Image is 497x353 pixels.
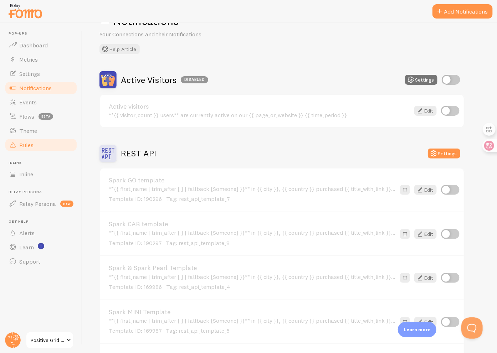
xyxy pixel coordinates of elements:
[19,70,40,77] span: Settings
[38,243,44,249] svg: <p>Watch New Feature Tutorials!</p>
[121,148,156,159] h2: REST API
[405,75,437,85] button: Settings
[19,229,35,237] span: Alerts
[99,71,117,88] img: Active Visitors
[4,226,78,240] a: Alerts
[166,195,230,202] span: Tag: rest_api_template_7
[60,201,73,207] span: new
[99,30,271,38] p: Your Connections and their Notifications
[461,317,483,339] iframe: Help Scout Beacon - Open
[9,161,78,165] span: Inline
[166,283,230,290] span: Tag: rest_api_template_4
[4,197,78,211] a: Relay Persona new
[19,258,40,265] span: Support
[109,229,396,247] div: **{{ first_name | trim_after [ ] | fallback [Someone] }}** in {{ city }}, {{ country }} purchased...
[19,56,38,63] span: Metrics
[109,186,396,203] div: **{{ first_name | trim_after [ ] | fallback [Someone] }}** in {{ city }}, {{ country }} purchased...
[428,149,460,159] button: Settings
[414,273,437,283] a: Edit
[19,84,52,92] span: Notifications
[414,229,437,239] a: Edit
[39,113,53,120] span: beta
[9,219,78,224] span: Get Help
[4,52,78,67] a: Metrics
[121,74,208,85] h2: Active Visitors
[19,127,37,134] span: Theme
[166,327,230,334] span: Tag: rest_api_template_5
[4,138,78,152] a: Rules
[4,254,78,269] a: Support
[99,145,117,162] img: REST API
[414,106,437,116] a: Edit
[4,67,78,81] a: Settings
[4,38,78,52] a: Dashboard
[26,332,74,349] a: Positive Grid JP Shopify
[4,124,78,138] a: Theme
[109,274,396,291] div: **{{ first_name | trim_after [ ] | fallback [Someone] }}** in {{ city }}, {{ country }} purchased...
[109,309,396,315] a: Spark MINI Template
[166,239,230,246] span: Tag: rest_api_template_8
[109,327,162,334] span: Template ID: 169987
[99,44,140,54] button: Help Article
[398,322,436,337] div: Learn more
[109,112,410,118] div: **{{ visitor_count }} users** are currently active on our {{ page_or_website }} {{ time_period }}
[7,2,43,20] img: fomo-relay-logo-orange.svg
[19,113,34,120] span: Flows
[109,265,396,271] a: Spark & Spark Pearl Template
[19,99,37,106] span: Events
[9,190,78,194] span: Relay Persona
[4,95,78,109] a: Events
[404,326,431,333] p: Learn more
[19,171,33,178] span: Inline
[109,283,162,290] span: Template ID: 169986
[9,31,78,36] span: Pop-ups
[19,244,34,251] span: Learn
[181,76,208,83] div: Disabled
[31,336,65,344] span: Positive Grid JP Shopify
[4,240,78,254] a: Learn
[19,200,56,207] span: Relay Persona
[4,109,78,124] a: Flows beta
[109,317,396,335] div: **{{ first_name | trim_after [ ] | fallback [Someone] }}** in {{ city }}, {{ country }} purchased...
[414,185,437,195] a: Edit
[109,195,162,202] span: Template ID: 190296
[4,167,78,181] a: Inline
[414,317,437,327] a: Edit
[109,103,410,110] a: Active visitors
[19,141,34,149] span: Rules
[109,177,396,183] a: Spark GO template
[109,239,162,246] span: Template ID: 190297
[109,221,396,227] a: Spark CAB template
[4,81,78,95] a: Notifications
[19,42,48,49] span: Dashboard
